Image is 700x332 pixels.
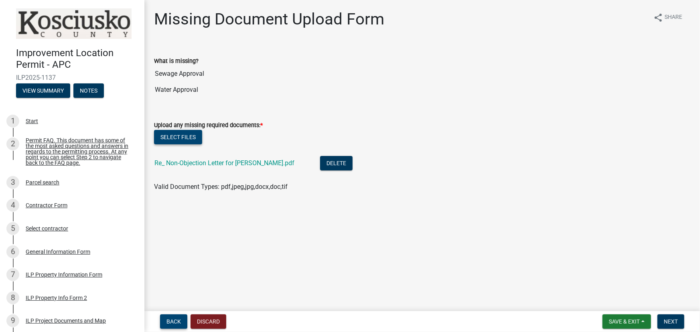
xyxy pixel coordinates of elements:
img: Kosciusko County, Indiana [16,8,132,39]
h1: Missing Document Upload Form [154,10,384,29]
label: What is missing? [154,59,199,64]
button: Select files [154,130,202,144]
h4: Improvement Location Permit - APC [16,47,138,71]
div: Permit FAQ. This document has some of the most asked questions and answers in regards to the perm... [26,138,132,166]
div: 4 [6,199,19,212]
button: Save & Exit [603,314,651,329]
a: Re_ Non-Objection Letter for [PERSON_NAME].pdf [154,159,294,167]
div: Start [26,118,38,124]
span: Next [664,318,678,325]
span: ILP2025-1137 [16,74,128,81]
label: Upload any missing required documents: [154,123,263,128]
div: 1 [6,115,19,128]
span: Valid Document Types: pdf,jpeg,jpg,docx,doc,tif [154,183,288,190]
div: 3 [6,176,19,189]
div: Select contractor [26,226,68,231]
span: Share [665,13,682,22]
wm-modal-confirm: Notes [73,88,104,94]
div: 7 [6,268,19,281]
div: ILP Property Info Form 2 [26,295,87,301]
span: Save & Exit [609,318,640,325]
button: Discard [191,314,226,329]
div: 9 [6,314,19,327]
div: 6 [6,245,19,258]
i: share [653,13,663,22]
button: Notes [73,83,104,98]
div: ILP Project Documents and Map [26,318,106,324]
div: General Information Form [26,249,90,255]
div: Parcel search [26,180,59,185]
button: shareShare [647,10,689,25]
div: 2 [6,138,19,150]
wm-modal-confirm: Delete Document [320,160,353,168]
div: 8 [6,292,19,304]
wm-modal-confirm: Summary [16,88,70,94]
button: Next [657,314,684,329]
div: Contractor Form [26,202,67,208]
div: ILP Property Information Form [26,272,102,277]
button: Back [160,314,187,329]
button: View Summary [16,83,70,98]
span: Back [166,318,181,325]
div: 5 [6,222,19,235]
button: Delete [320,156,353,170]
